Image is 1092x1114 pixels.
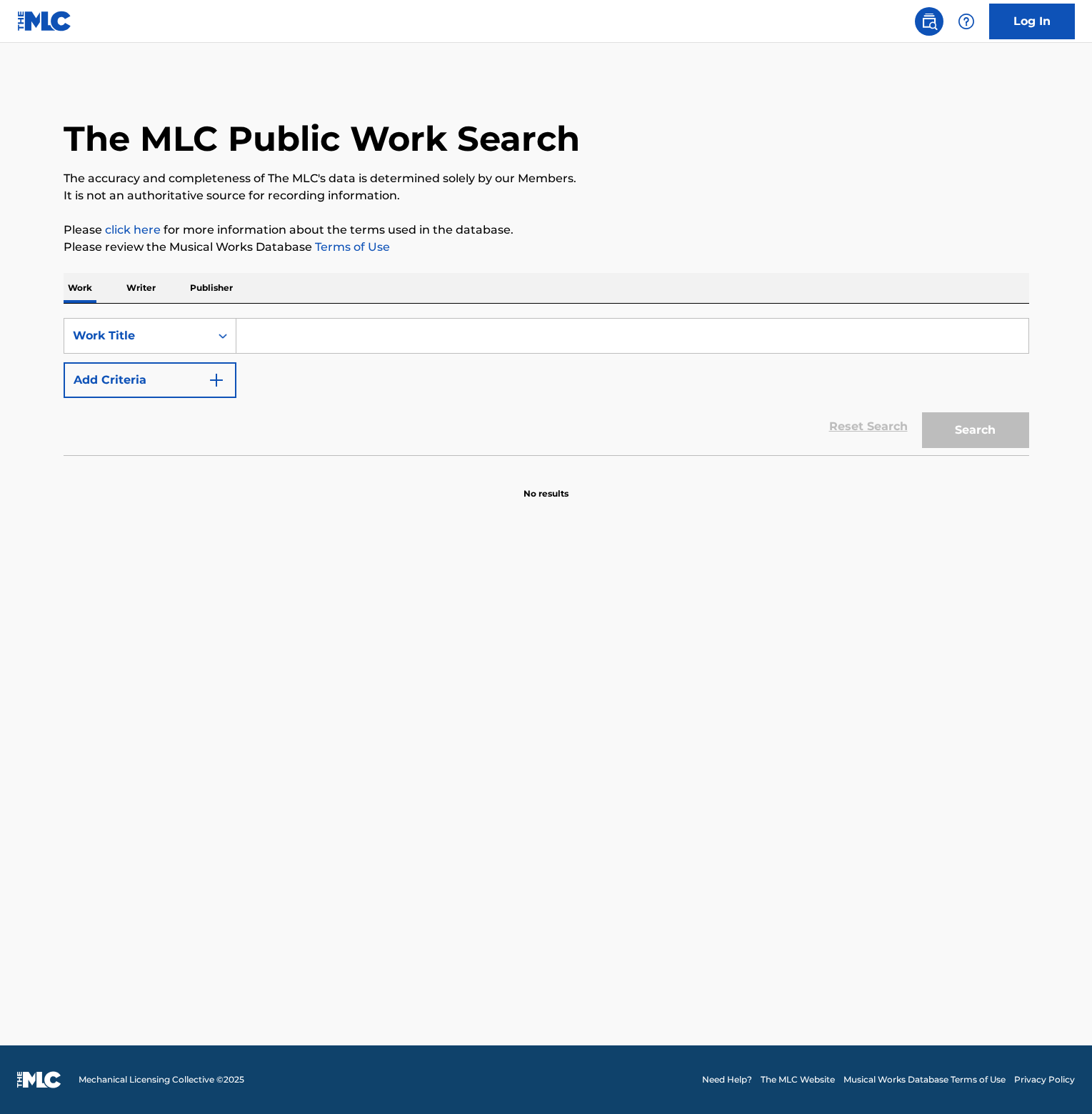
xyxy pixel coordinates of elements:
a: Privacy Policy [1014,1073,1075,1086]
p: Please for more information about the terms used in the database. [64,222,1029,239]
img: logo [17,1071,61,1088]
p: The accuracy and completeness of The MLC's data is determined solely by our Members. [64,170,1029,187]
form: Search Form [64,318,1029,455]
a: Terms of Use [312,240,390,254]
h1: The MLC Public Work Search [64,117,580,160]
p: Work [64,273,96,303]
img: search [921,13,938,30]
a: Musical Works Database Terms of Use [843,1073,1006,1086]
div: Help [952,7,981,36]
p: No results [524,470,568,500]
a: Need Help? [702,1073,752,1086]
button: Add Criteria [64,362,236,398]
img: MLC Logo [17,11,72,31]
div: Work Title [73,327,201,344]
p: Publisher [186,273,237,303]
a: Public Search [915,7,943,36]
img: help [958,13,975,30]
a: The MLC Website [761,1073,835,1086]
p: Writer [122,273,160,303]
p: It is not an authoritative source for recording information. [64,187,1029,204]
a: click here [105,223,161,237]
img: 9d2ae6d4665cec9f34b9.svg [208,372,225,389]
a: Log In [989,4,1075,39]
p: Please review the Musical Works Database [64,239,1029,256]
span: Mechanical Licensing Collective © 2025 [79,1073,244,1086]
